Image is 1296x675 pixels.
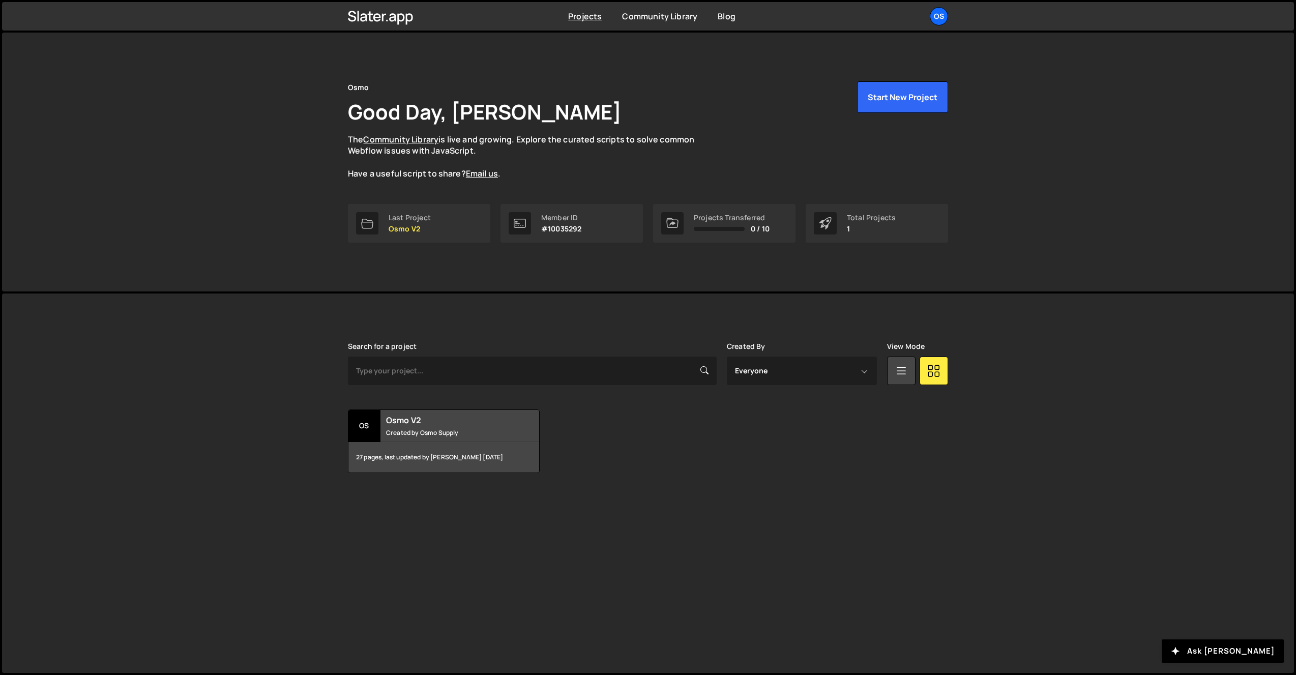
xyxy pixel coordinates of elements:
div: Member ID [541,214,581,222]
div: Last Project [389,214,431,222]
button: Ask [PERSON_NAME] [1162,639,1284,663]
div: Osmo [348,81,369,94]
p: The is live and growing. Explore the curated scripts to solve common Webflow issues with JavaScri... [348,134,714,180]
label: Created By [727,342,765,350]
h1: Good Day, [PERSON_NAME] [348,98,622,126]
input: Type your project... [348,357,717,385]
div: Os [348,410,380,442]
a: Email us [466,168,498,179]
a: Community Library [363,134,438,145]
div: Total Projects [847,214,896,222]
button: Start New Project [857,81,948,113]
a: Blog [718,11,735,22]
small: Created by Osmo Supply [386,428,509,437]
p: #10035292 [541,225,581,233]
span: 0 / 10 [751,225,770,233]
p: 1 [847,225,896,233]
label: Search for a project [348,342,417,350]
p: Osmo V2 [389,225,431,233]
div: Projects Transferred [694,214,770,222]
a: Last Project Osmo V2 [348,204,490,243]
h2: Osmo V2 [386,415,509,426]
a: Community Library [622,11,697,22]
a: Os [930,7,948,25]
a: Projects [568,11,602,22]
label: View Mode [887,342,925,350]
a: Os Osmo V2 Created by Osmo Supply 27 pages, last updated by [PERSON_NAME] [DATE] [348,409,540,473]
div: 27 pages, last updated by [PERSON_NAME] [DATE] [348,442,539,473]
